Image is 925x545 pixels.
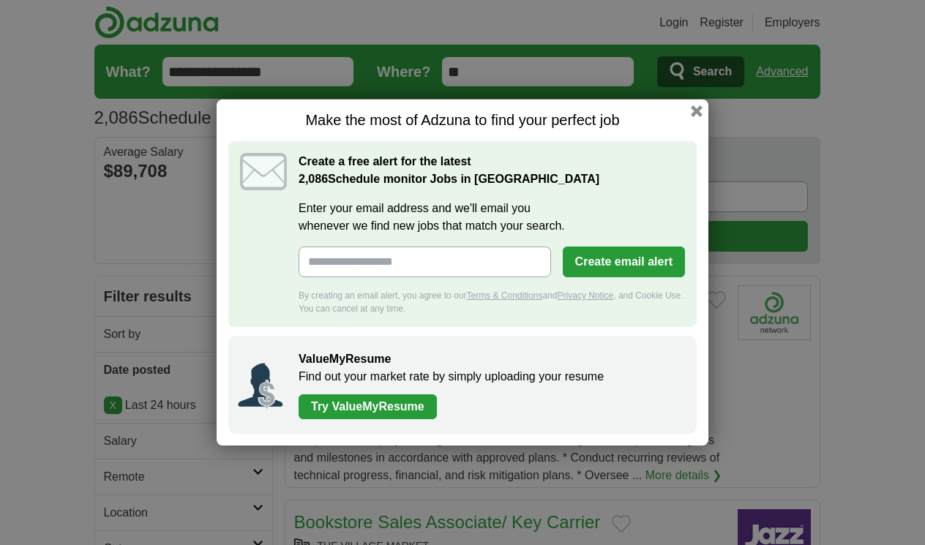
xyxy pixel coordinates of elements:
a: Privacy Notice [558,290,614,301]
label: Enter your email address and we'll email you whenever we find new jobs that match your search. [299,200,685,235]
h2: Create a free alert for the latest [299,153,685,188]
a: Terms & Conditions [466,290,542,301]
img: icon_email.svg [240,153,287,190]
strong: Schedule monitor Jobs in [GEOGRAPHIC_DATA] [299,173,599,185]
a: Try ValueMyResume [299,394,437,419]
h1: Make the most of Adzuna to find your perfect job [228,111,697,129]
p: Find out your market rate by simply uploading your resume [299,368,682,386]
h2: ValueMyResume [299,350,682,368]
button: Create email alert [563,247,685,277]
span: 2,086 [299,170,328,188]
div: By creating an email alert, you agree to our and , and Cookie Use. You can cancel at any time. [299,289,685,315]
